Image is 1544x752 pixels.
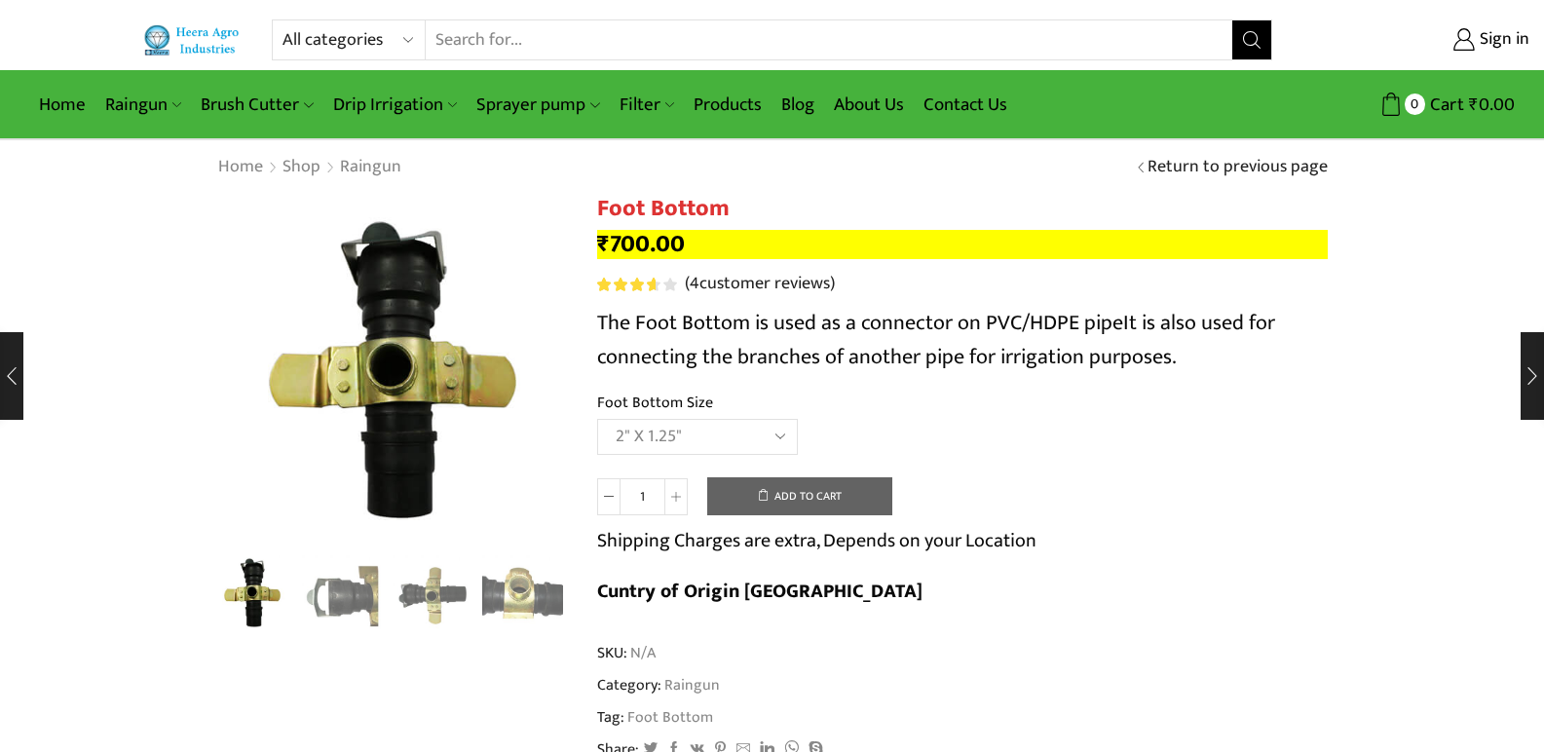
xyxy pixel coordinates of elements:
[393,555,473,636] a: 2
[597,278,680,291] span: 4
[1292,87,1515,123] a: 0 Cart ₹0.00
[323,82,467,128] a: Drip Irrigation
[212,552,293,633] img: Foot Bottom
[685,272,835,297] a: (4customer reviews)
[597,278,676,291] div: Rated 3.75 out of 5
[597,674,720,696] span: Category:
[282,155,321,180] a: Shop
[597,278,657,291] span: Rated out of 5 based on customer ratings
[684,82,772,128] a: Products
[29,82,95,128] a: Home
[914,82,1017,128] a: Contact Us
[217,195,568,545] div: 1 / 8
[217,155,402,180] nav: Breadcrumb
[627,642,656,664] span: N/A
[1301,22,1529,57] a: Sign in
[339,155,402,180] a: Raingun
[707,477,892,516] button: Add to cart
[597,575,923,608] b: Cuntry of Origin [GEOGRAPHIC_DATA]
[621,478,664,515] input: Product quantity
[302,555,383,636] a: 3
[661,672,720,697] a: Raingun
[1475,27,1529,53] span: Sign in
[191,82,322,128] a: Brush Cutter
[467,82,609,128] a: Sprayer pump
[1425,92,1464,118] span: Cart
[1469,90,1515,120] bdi: 0.00
[482,555,563,636] a: 4
[217,155,264,180] a: Home
[597,195,1328,223] h1: Foot Bottom
[1469,90,1479,120] span: ₹
[95,82,191,128] a: Raingun
[1405,94,1425,114] span: 0
[597,706,1328,729] span: Tag:
[624,706,713,729] a: Foot Bottom
[482,555,563,633] li: 4 / 8
[597,305,1275,375] span: It is also used for connecting the branches of another pipe for irrigation purposes.
[690,269,699,298] span: 4
[610,82,684,128] a: Filter
[597,224,610,264] span: ₹
[426,20,1231,59] input: Search for...
[302,555,383,633] li: 2 / 8
[597,392,713,414] label: Foot Bottom Size
[212,555,293,633] li: 1 / 8
[1148,155,1328,180] a: Return to previous page
[772,82,824,128] a: Blog
[597,525,1036,556] p: Shipping Charges are extra, Depends on your Location
[597,642,1328,664] span: SKU:
[597,224,685,264] bdi: 700.00
[824,82,914,128] a: About Us
[1232,20,1271,59] button: Search button
[597,305,1123,341] span: The Foot Bottom is used as a connector on PVC/HDPE pipe
[393,555,473,633] li: 3 / 8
